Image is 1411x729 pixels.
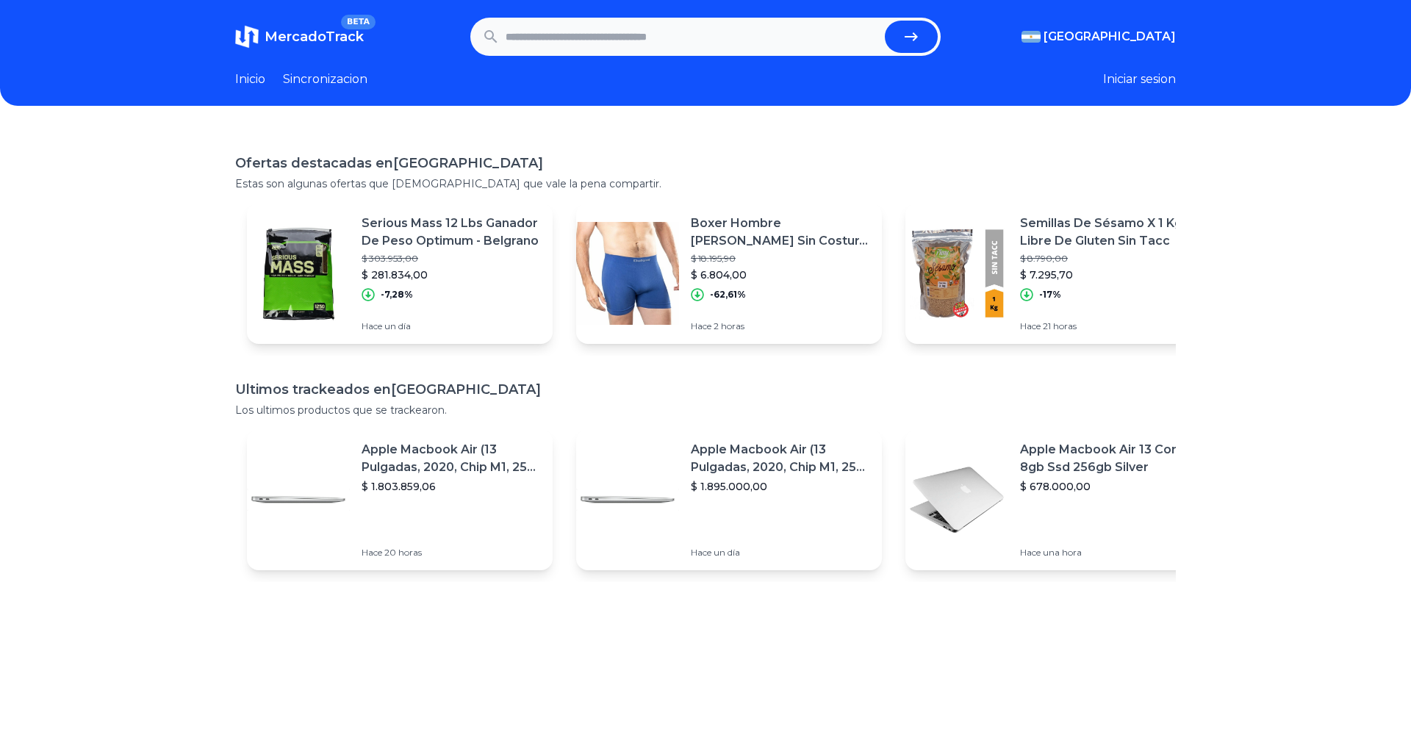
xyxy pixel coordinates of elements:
[362,441,541,476] p: Apple Macbook Air (13 Pulgadas, 2020, Chip M1, 256 Gb De Ssd, 8 Gb De Ram) - Plata
[235,25,259,49] img: MercadoTrack
[247,222,350,325] img: Featured image
[905,429,1211,570] a: Featured imageApple Macbook Air 13 Core I5 8gb Ssd 256gb Silver$ 678.000,00Hace una hora
[905,203,1211,344] a: Featured imageSemillas De Sésamo X 1 Kg - Libre De Gluten Sin Tacc$ 8.790,00$ 7.295,70-17%Hace 21...
[362,547,541,559] p: Hace 20 horas
[362,479,541,494] p: $ 1.803.859,06
[1020,441,1199,476] p: Apple Macbook Air 13 Core I5 8gb Ssd 256gb Silver
[1022,28,1176,46] button: [GEOGRAPHIC_DATA]
[362,320,541,332] p: Hace un día
[691,267,870,282] p: $ 6.804,00
[362,253,541,265] p: $ 303.953,00
[1020,267,1199,282] p: $ 7.295,70
[710,289,746,301] p: -62,61%
[235,25,364,49] a: MercadoTrackBETA
[576,448,679,551] img: Featured image
[1039,289,1061,301] p: -17%
[235,176,1176,191] p: Estas son algunas ofertas que [DEMOGRAPHIC_DATA] que vale la pena compartir.
[247,448,350,551] img: Featured image
[1022,31,1041,43] img: Argentina
[691,547,870,559] p: Hace un día
[576,429,882,570] a: Featured imageApple Macbook Air (13 Pulgadas, 2020, Chip M1, 256 Gb De Ssd, 8 Gb De Ram) - Plata$...
[235,71,265,88] a: Inicio
[1020,320,1199,332] p: Hace 21 horas
[576,222,679,325] img: Featured image
[576,203,882,344] a: Featured imageBoxer Hombre [PERSON_NAME] Sin Costura Algodón Labrado 12056 S/3xl$ 18.195,90$ 6.80...
[691,479,870,494] p: $ 1.895.000,00
[235,379,1176,400] h1: Ultimos trackeados en [GEOGRAPHIC_DATA]
[691,253,870,265] p: $ 18.195,90
[691,215,870,250] p: Boxer Hombre [PERSON_NAME] Sin Costura Algodón Labrado 12056 S/3xl
[1020,253,1199,265] p: $ 8.790,00
[265,29,364,45] span: MercadoTrack
[905,448,1008,551] img: Featured image
[362,215,541,250] p: Serious Mass 12 Lbs Ganador De Peso Optimum - Belgrano
[691,320,870,332] p: Hace 2 horas
[235,403,1176,417] p: Los ultimos productos que se trackearon.
[235,153,1176,173] h1: Ofertas destacadas en [GEOGRAPHIC_DATA]
[1044,28,1176,46] span: [GEOGRAPHIC_DATA]
[905,222,1008,325] img: Featured image
[247,203,553,344] a: Featured imageSerious Mass 12 Lbs Ganador De Peso Optimum - Belgrano$ 303.953,00$ 281.834,00-7,28...
[283,71,367,88] a: Sincronizacion
[247,429,553,570] a: Featured imageApple Macbook Air (13 Pulgadas, 2020, Chip M1, 256 Gb De Ssd, 8 Gb De Ram) - Plata$...
[341,15,376,29] span: BETA
[1103,71,1176,88] button: Iniciar sesion
[1020,215,1199,250] p: Semillas De Sésamo X 1 Kg - Libre De Gluten Sin Tacc
[381,289,413,301] p: -7,28%
[691,441,870,476] p: Apple Macbook Air (13 Pulgadas, 2020, Chip M1, 256 Gb De Ssd, 8 Gb De Ram) - Plata
[362,267,541,282] p: $ 281.834,00
[1020,479,1199,494] p: $ 678.000,00
[1020,547,1199,559] p: Hace una hora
